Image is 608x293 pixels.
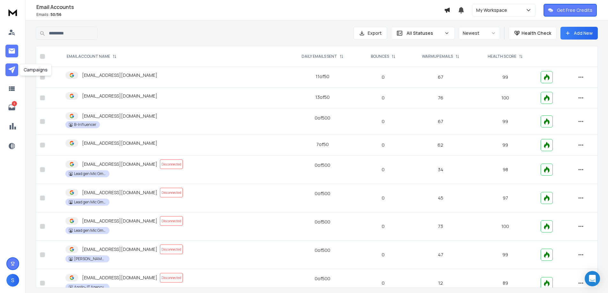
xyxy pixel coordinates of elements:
div: 0 of 500 [315,162,330,168]
div: 13 of 50 [315,94,330,100]
span: Disconnected [160,216,183,226]
div: 0 of 500 [315,190,330,197]
p: Health Check [522,30,551,36]
td: 98 [474,156,537,184]
div: 7 of 50 [316,141,329,148]
div: Open Intercom Messenger [585,271,600,286]
span: Disconnected [160,188,183,197]
button: Get Free Credits [544,4,597,17]
div: EMAIL ACCOUNT NAME [67,54,116,59]
div: 11 of 50 [316,73,329,80]
p: WARMUP EMAILS [422,54,453,59]
p: [EMAIL_ADDRESS][DOMAIN_NAME] [82,140,157,146]
span: Disconnected [160,159,183,169]
p: [EMAIL_ADDRESS][DOMAIN_NAME] [82,72,157,78]
span: 50 / 56 [50,12,62,17]
p: Emails : [36,12,444,17]
span: Disconnected [160,245,183,254]
p: BOUNCES [371,54,389,59]
td: 99 [474,67,537,88]
p: 0 [363,142,404,148]
td: 99 [474,135,537,156]
p: 0 [363,223,404,230]
td: 47 [408,241,474,269]
button: Newest [459,27,500,40]
p: All Statuses [407,30,442,36]
p: Lead gen Mic Gmail-110 [74,171,106,176]
button: S [6,274,19,287]
button: Health Check [508,27,557,40]
p: HEALTH SCORE [488,54,516,59]
p: 0 [363,252,404,258]
td: 100 [474,88,537,108]
td: 76 [408,88,474,108]
h1: Email Accounts [36,3,444,11]
td: 62 [408,135,474,156]
p: [EMAIL_ADDRESS][DOMAIN_NAME] [82,218,157,224]
p: [EMAIL_ADDRESS][DOMAIN_NAME] [82,161,157,167]
td: 34 [408,156,474,184]
p: DAILY EMAILS SENT [302,54,337,59]
p: 0 [363,166,404,173]
img: logo [6,6,19,18]
td: 73 [408,212,474,241]
p: Lead gen Mic Gmail-110 [74,200,106,205]
p: My Workspace [476,7,510,13]
p: [EMAIL_ADDRESS][DOMAIN_NAME] [82,113,157,119]
td: 45 [408,184,474,212]
td: 67 [408,108,474,135]
p: [EMAIL_ADDRESS][DOMAIN_NAME] [82,93,157,99]
p: 0 [363,195,404,201]
p: 0 [363,95,404,101]
div: 0 of 500 [315,247,330,253]
td: 97 [474,184,537,212]
button: Export [353,27,387,40]
p: 0 [363,74,404,80]
a: 6 [5,101,18,114]
p: [EMAIL_ADDRESS][DOMAIN_NAME] [82,189,157,196]
p: [PERSON_NAME] Camp- 1 [74,256,106,261]
p: [EMAIL_ADDRESS][DOMAIN_NAME] [82,275,157,281]
div: 0 of 500 [315,115,330,121]
p: B-Influencer [74,122,96,127]
p: Get Free Credits [557,7,592,13]
p: 0 [363,280,404,286]
p: Apollo- IT Agency-2 mailbox [74,285,106,290]
button: Add New [560,27,598,40]
td: 99 [474,108,537,135]
p: [EMAIL_ADDRESS][DOMAIN_NAME] [82,246,157,253]
div: 0 of 500 [315,219,330,225]
td: 99 [474,241,537,269]
td: 67 [408,67,474,88]
span: Disconnected [160,273,183,282]
p: 0 [363,118,404,125]
div: Campaigns [19,64,52,76]
div: 0 of 500 [315,275,330,282]
td: 100 [474,212,537,241]
p: Lead gen Mic Gmail-110 [74,228,106,233]
p: 6 [12,101,17,106]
